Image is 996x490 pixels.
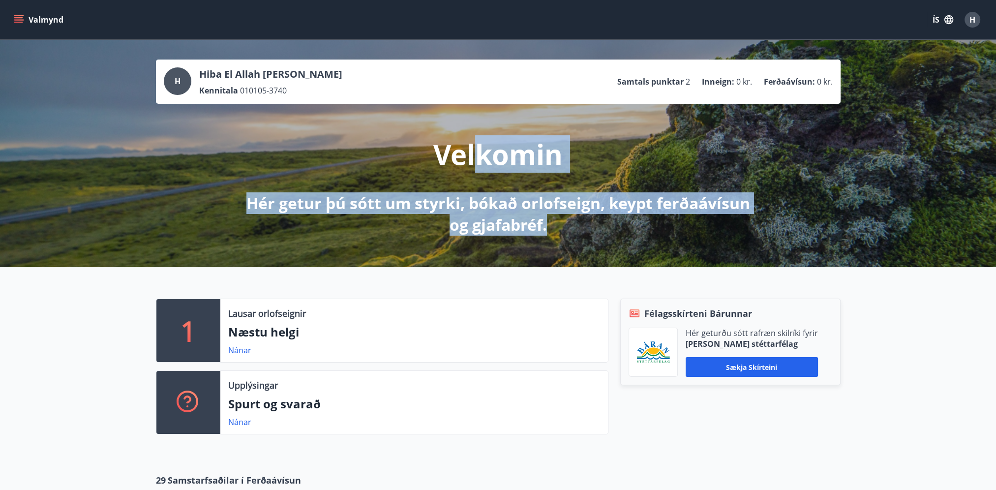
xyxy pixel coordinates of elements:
[228,379,278,392] p: Upplýsingar
[686,338,818,349] p: [PERSON_NAME] stéttarfélag
[686,357,818,377] button: Sækja skírteini
[927,11,959,29] button: ÍS
[199,85,238,96] p: Kennitala
[156,474,166,487] span: 29
[636,341,670,364] img: Bz2lGXKH3FXEIQKvoQ8VL0Fr0uCiWgfgA3I6fSs8.png
[817,76,833,87] span: 0 kr.
[240,85,287,96] span: 010105-3740
[969,14,975,25] span: H
[12,11,67,29] button: menu
[228,307,306,320] p: Lausar orlofseignir
[228,345,251,356] a: Nánar
[644,307,752,320] span: Félagsskírteni Bárunnar
[228,396,600,412] p: Spurt og svarað
[736,76,752,87] span: 0 kr.
[617,76,684,87] p: Samtals punktar
[433,135,563,173] p: Velkomin
[686,76,690,87] span: 2
[764,76,815,87] p: Ferðaávísun :
[228,417,251,428] a: Nánar
[181,312,196,349] p: 1
[175,76,181,87] span: H
[199,67,342,81] p: Hiba El Allah [PERSON_NAME]
[702,76,734,87] p: Inneign :
[686,328,818,338] p: Hér geturðu sótt rafræn skilríki fyrir
[239,192,758,236] p: Hér getur þú sótt um styrki, bókað orlofseign, keypt ferðaávísun og gjafabréf.
[961,8,984,31] button: H
[168,474,301,487] span: Samstarfsaðilar í Ferðaávísun
[228,324,600,340] p: Næstu helgi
